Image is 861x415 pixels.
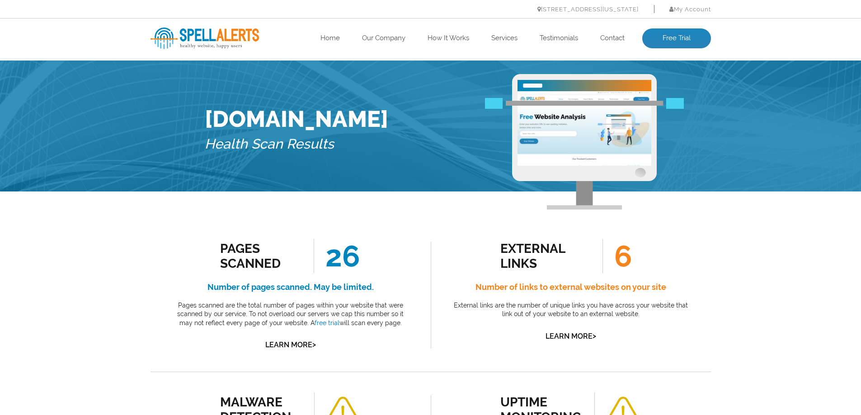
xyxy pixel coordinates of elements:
span: 6 [602,239,632,273]
h4: Number of links to external websites on your site [451,280,691,294]
h5: Health Scan Results [205,132,388,156]
span: 26 [314,239,360,273]
div: external links [500,241,582,271]
p: Pages scanned are the total number of pages within your website that were scanned by our service.... [171,301,410,328]
h1: [DOMAIN_NAME] [205,106,388,132]
a: Learn More> [265,340,316,349]
span: > [312,338,316,351]
p: External links are the number of unique links you have across your website that link out of your ... [451,301,691,319]
a: free trial [315,319,339,326]
div: Pages Scanned [220,241,302,271]
span: > [593,330,596,342]
img: Free Website Analysis [518,91,651,166]
img: Free Webiste Analysis [512,74,657,210]
h4: Number of pages scanned. May be limited. [171,280,410,294]
img: Free Webiste Analysis [485,129,684,140]
a: Learn More> [546,332,596,340]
